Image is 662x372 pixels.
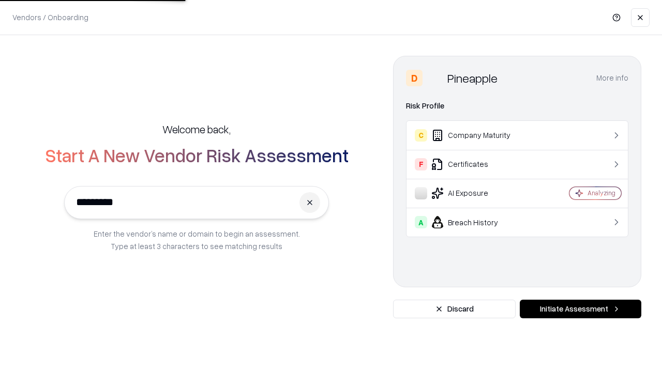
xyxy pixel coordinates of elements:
h2: Start A New Vendor Risk Assessment [45,145,349,165]
div: C [415,129,427,142]
div: A [415,216,427,228]
div: F [415,158,427,171]
div: Company Maturity [415,129,538,142]
div: Analyzing [588,189,615,197]
h5: Welcome back, [162,122,231,136]
img: Pineapple [427,70,443,86]
p: Vendors / Onboarding [12,12,88,23]
div: Risk Profile [406,100,628,112]
button: Discard [393,300,516,318]
button: More info [596,69,628,87]
div: AI Exposure [415,187,538,199]
p: Enter the vendor’s name or domain to begin an assessment. Type at least 3 characters to see match... [94,227,300,252]
div: Certificates [415,158,538,171]
div: D [406,70,423,86]
div: Breach History [415,216,538,228]
div: Pineapple [447,70,498,86]
button: Initiate Assessment [520,300,641,318]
